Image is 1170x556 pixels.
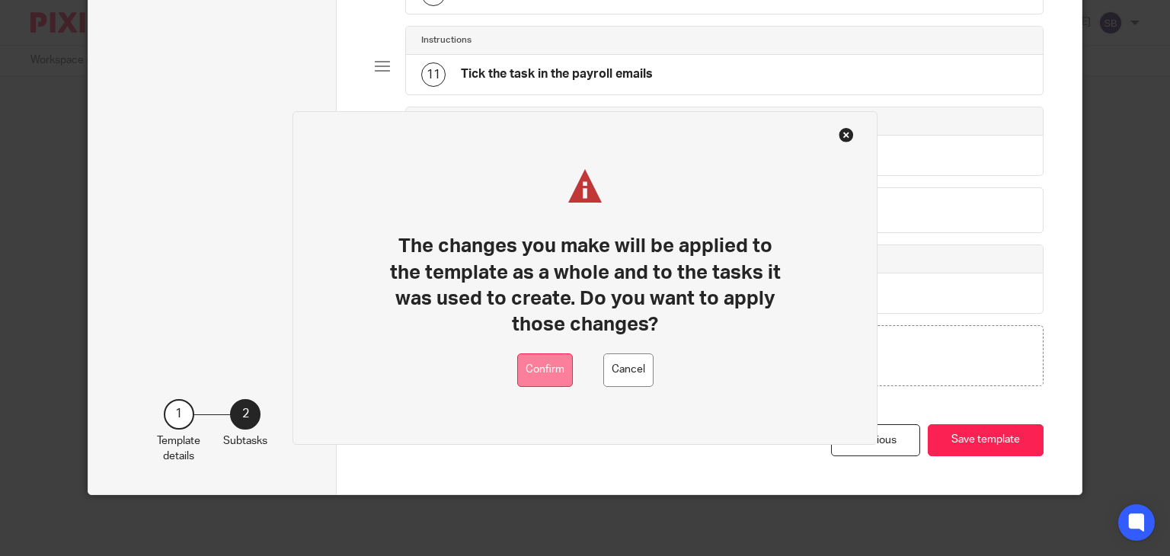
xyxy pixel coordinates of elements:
[461,66,653,82] h4: Tick the task in the payroll emails
[164,399,194,430] div: 1
[381,233,789,337] h1: The changes you make will be applied to the template as a whole and to the tasks it was used to c...
[421,62,446,87] div: 11
[421,34,472,46] h4: Instructions
[157,433,200,465] p: Template details
[928,424,1044,457] button: Save template
[223,433,267,449] p: Subtasks
[230,399,261,430] div: 2
[603,353,654,388] button: Cancel
[517,353,573,388] button: Confirm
